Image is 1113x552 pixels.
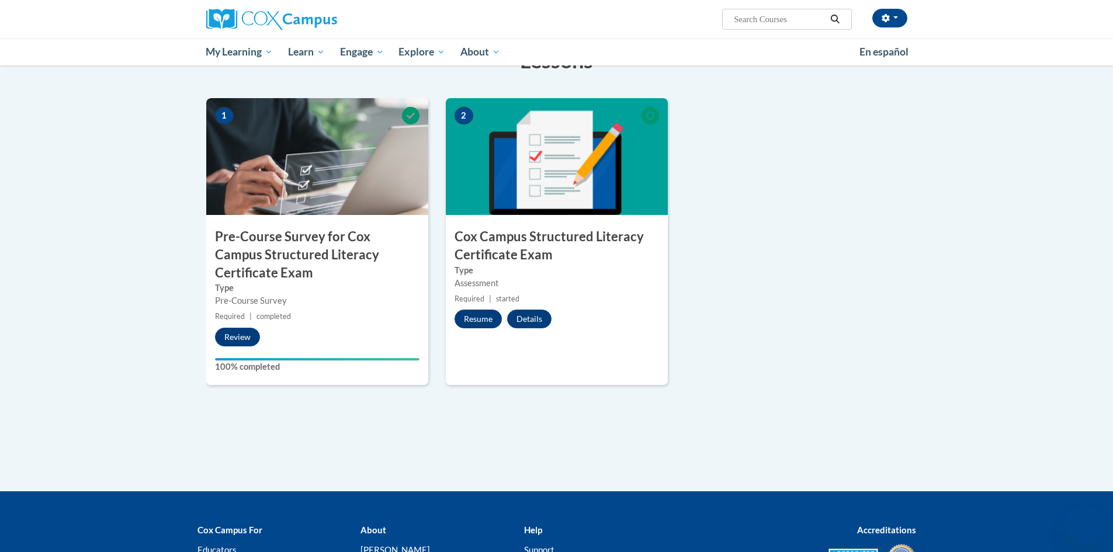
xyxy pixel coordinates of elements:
[398,45,445,59] span: Explore
[460,45,500,59] span: About
[215,358,419,360] div: Your progress
[199,39,281,65] a: My Learning
[733,12,826,26] input: Search Courses
[489,294,491,303] span: |
[197,525,262,535] b: Cox Campus For
[455,264,659,277] label: Type
[391,39,453,65] a: Explore
[215,328,260,346] button: Review
[340,45,384,59] span: Engage
[206,9,337,30] img: Cox Campus
[215,282,419,294] label: Type
[852,40,916,64] a: En español
[524,525,542,535] b: Help
[455,277,659,290] div: Assessment
[455,107,473,124] span: 2
[206,98,428,215] img: Course Image
[332,39,391,65] a: Engage
[872,9,907,27] button: Account Settings
[215,107,234,124] span: 1
[455,294,484,303] span: Required
[206,45,273,59] span: My Learning
[256,312,291,321] span: completed
[215,360,419,373] label: 100% completed
[249,312,252,321] span: |
[455,310,502,328] button: Resume
[446,98,668,215] img: Course Image
[206,228,428,282] h3: Pre-Course Survey for Cox Campus Structured Literacy Certificate Exam
[215,294,419,307] div: Pre-Course Survey
[453,39,508,65] a: About
[446,228,668,264] h3: Cox Campus Structured Literacy Certificate Exam
[859,46,909,58] span: En español
[206,9,428,30] a: Cox Campus
[360,525,386,535] b: About
[826,12,844,26] button: Search
[215,312,245,321] span: Required
[507,310,552,328] button: Details
[189,39,925,65] div: Main menu
[280,39,332,65] a: Learn
[288,45,325,59] span: Learn
[496,294,519,303] span: started
[1066,505,1104,543] iframe: Button to launch messaging window
[857,525,916,535] b: Accreditations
